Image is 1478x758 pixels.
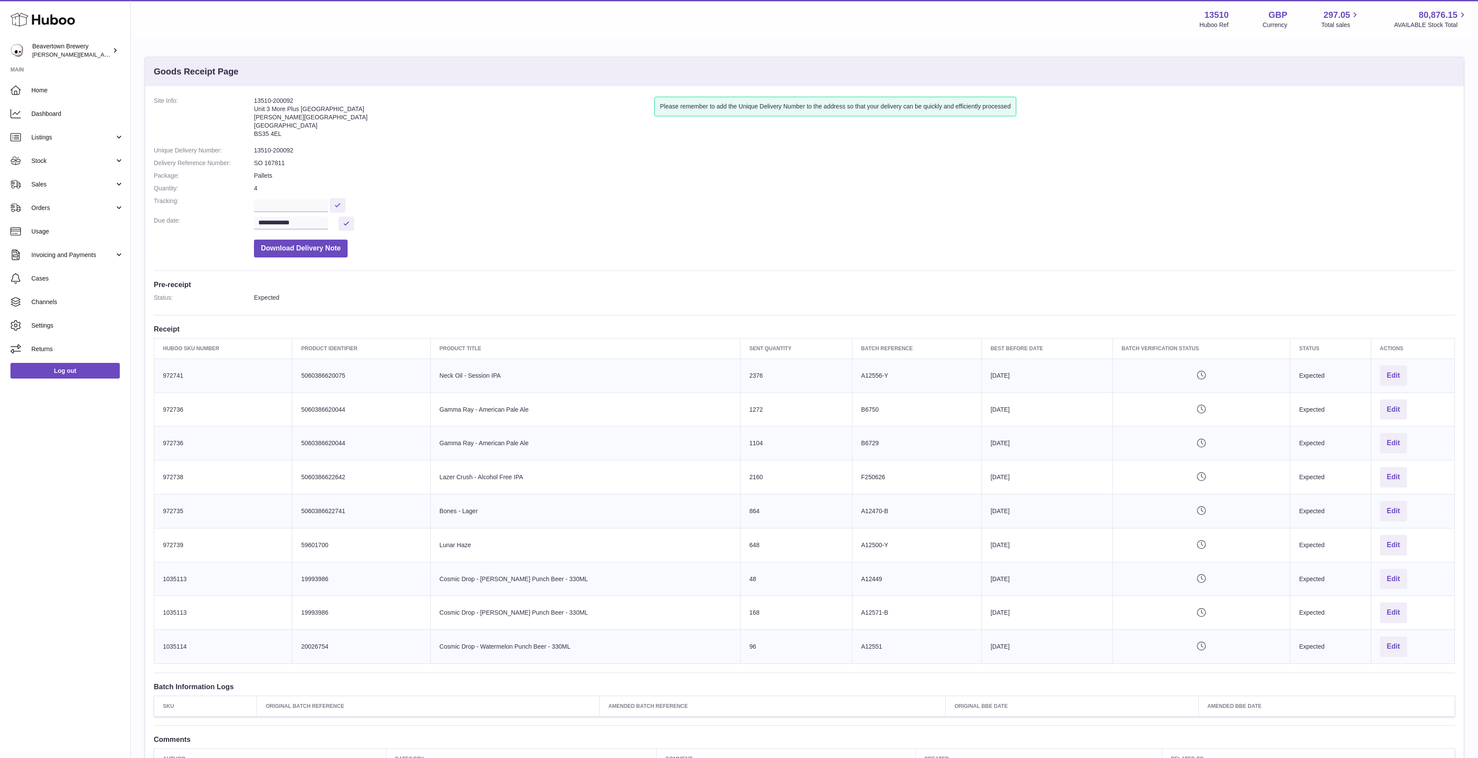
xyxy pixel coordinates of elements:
[154,338,292,359] th: Huboo SKU Number
[254,184,1455,193] dd: 4
[1290,494,1371,528] td: Expected
[1394,9,1468,29] a: 80,876.15 AVAILABLE Stock Total
[154,184,254,193] dt: Quantity:
[154,66,239,78] h3: Goods Receipt Page
[430,528,740,562] td: Lunar Haze
[430,359,740,393] td: Neck Oil - Session IPA
[254,294,1455,302] dd: Expected
[946,696,1198,717] th: Original BBE Date
[32,42,111,59] div: Beavertown Brewery
[254,97,654,142] address: 13510-200092 Unit 3 More Plus [GEOGRAPHIC_DATA] [PERSON_NAME][GEOGRAPHIC_DATA] [GEOGRAPHIC_DATA] ...
[741,494,852,528] td: 864
[1268,9,1287,21] strong: GBP
[292,393,430,426] td: 5060386620044
[154,359,292,393] td: 972741
[31,298,124,306] span: Channels
[981,494,1113,528] td: [DATE]
[254,240,348,257] button: Download Delivery Note
[981,359,1113,393] td: [DATE]
[31,86,124,95] span: Home
[430,596,740,630] td: Cosmic Drop - [PERSON_NAME] Punch Beer - 330ML
[292,596,430,630] td: 19993986
[154,682,1455,691] h3: Batch Information Logs
[981,562,1113,596] td: [DATE]
[1380,365,1407,386] button: Edit
[599,696,946,717] th: Amended Batch Reference
[852,426,981,460] td: B6729
[154,324,1455,334] h3: Receipt
[154,460,292,494] td: 972738
[981,528,1113,562] td: [DATE]
[1290,630,1371,664] td: Expected
[10,44,24,57] img: Matthew.McCormack@beavertownbrewery.co.uk
[154,146,254,155] dt: Unique Delivery Number:
[1419,9,1458,21] span: 80,876.15
[741,393,852,426] td: 1272
[1290,460,1371,494] td: Expected
[852,630,981,664] td: A12551
[852,460,981,494] td: F250626
[654,97,1016,116] div: Please remember to add the Unique Delivery Number to the address so that your delivery can be qui...
[741,528,852,562] td: 648
[1380,602,1407,623] button: Edit
[1290,562,1371,596] td: Expected
[154,426,292,460] td: 972736
[254,146,1455,155] dd: 13510-200092
[1290,393,1371,426] td: Expected
[292,630,430,664] td: 20026754
[31,157,115,165] span: Stock
[254,172,1455,180] dd: Pallets
[1380,535,1407,555] button: Edit
[1113,338,1290,359] th: Batch Verification Status
[852,338,981,359] th: Batch Reference
[852,596,981,630] td: A12571-B
[1380,433,1407,453] button: Edit
[430,460,740,494] td: Lazer Crush - Alcohol Free IPA
[154,159,254,167] dt: Delivery Reference Number:
[154,494,292,528] td: 972735
[1380,399,1407,420] button: Edit
[852,494,981,528] td: A12470-B
[1321,9,1360,29] a: 297.05 Total sales
[154,172,254,180] dt: Package:
[292,426,430,460] td: 5060386620044
[741,562,852,596] td: 48
[430,393,740,426] td: Gamma Ray - American Pale Ale
[741,426,852,460] td: 1104
[1380,569,1407,589] button: Edit
[292,494,430,528] td: 5060386622741
[292,460,430,494] td: 5060386622642
[154,596,292,630] td: 1035113
[741,596,852,630] td: 168
[981,393,1113,426] td: [DATE]
[154,294,254,302] dt: Status:
[852,359,981,393] td: A12556-Y
[292,338,430,359] th: Product Identifier
[741,359,852,393] td: 2376
[981,596,1113,630] td: [DATE]
[741,630,852,664] td: 96
[1198,696,1454,717] th: Amended BBE Date
[1394,21,1468,29] span: AVAILABLE Stock Total
[1290,528,1371,562] td: Expected
[31,227,124,236] span: Usage
[430,562,740,596] td: Cosmic Drop - [PERSON_NAME] Punch Beer - 330ML
[154,696,257,717] th: SKU
[1204,9,1229,21] strong: 13510
[741,460,852,494] td: 2160
[1290,359,1371,393] td: Expected
[31,321,124,330] span: Settings
[981,338,1113,359] th: Best Before Date
[1200,21,1229,29] div: Huboo Ref
[154,280,1455,289] h3: Pre-receipt
[292,528,430,562] td: 59601700
[741,338,852,359] th: Sent Quantity
[1380,467,1407,487] button: Edit
[852,393,981,426] td: B6750
[31,204,115,212] span: Orders
[154,630,292,664] td: 1035114
[981,426,1113,460] td: [DATE]
[31,251,115,259] span: Invoicing and Payments
[852,528,981,562] td: A12500-Y
[31,110,124,118] span: Dashboard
